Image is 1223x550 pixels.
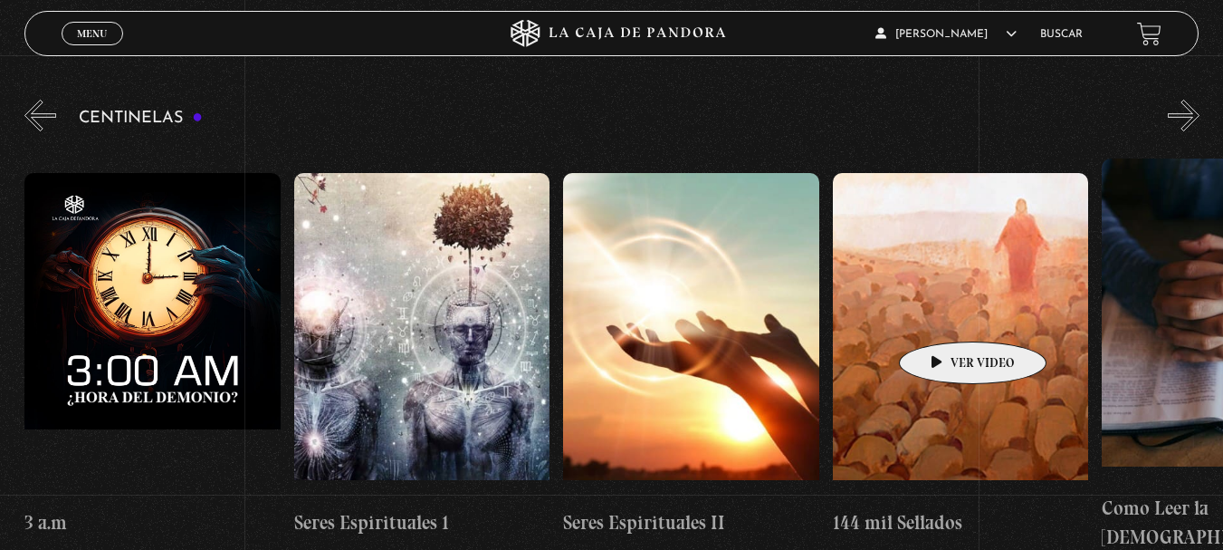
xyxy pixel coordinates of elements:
[563,508,819,537] h4: Seres Espirituales II
[1168,100,1199,131] button: Next
[77,28,107,39] span: Menu
[24,508,281,537] h4: 3 a.m
[1137,22,1161,46] a: View your shopping cart
[79,110,203,127] h3: Centinelas
[833,508,1089,537] h4: 144 mil Sellados
[875,29,1017,40] span: [PERSON_NAME]
[294,508,550,537] h4: Seres Espirituales 1
[1040,29,1083,40] a: Buscar
[24,100,56,131] button: Previous
[71,43,113,56] span: Cerrar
